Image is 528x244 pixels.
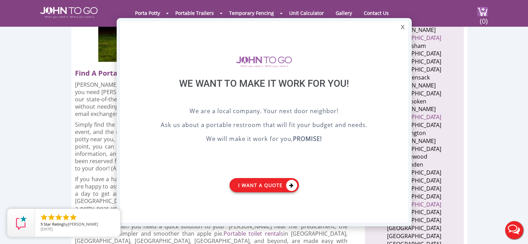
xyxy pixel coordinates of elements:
img: logo of viptogo [236,56,292,67]
a: I want a Quote [229,178,299,192]
li:  [62,213,70,221]
li:  [47,213,56,221]
div: We want to make it work for you! [137,78,391,107]
p: We are a local company. Your next door neighbor! [137,107,391,117]
li:  [55,213,63,221]
span: by [41,222,115,227]
span: [PERSON_NAME] [68,221,98,227]
span: [DATE] [41,226,53,232]
li:  [40,213,48,221]
span: 5 [41,221,43,227]
img: Review Rating [14,216,28,230]
p: Ask us about a portable restroom that will fit your budget and needs. [137,120,391,131]
p: We will make it work for you, [137,134,391,145]
li:  [69,213,77,221]
button: Live Chat [500,216,528,244]
div: X [397,22,408,33]
span: Star Rating [44,221,64,227]
b: PROMISE! [293,135,322,143]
